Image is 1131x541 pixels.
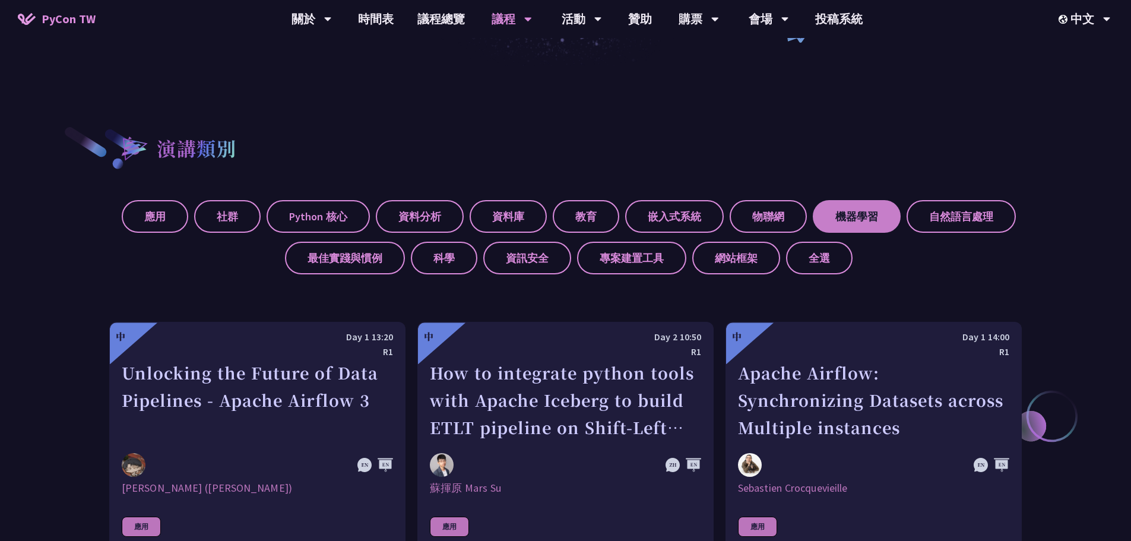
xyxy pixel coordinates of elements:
[122,517,161,537] div: 應用
[625,200,724,233] label: 嵌入式系統
[483,242,571,274] label: 資訊安全
[285,242,405,274] label: 最佳實踐與慣例
[738,359,1009,441] div: Apache Airflow: Synchronizing Datasets across Multiple instances
[430,359,701,441] div: How to integrate python tools with Apache Iceberg to build ETLT pipeline on Shift-Left Architecture
[430,330,701,344] div: Day 2 10:50
[424,330,433,344] div: 中
[907,200,1016,233] label: 自然語言處理
[122,330,393,344] div: Day 1 13:20
[18,13,36,25] img: Home icon of PyCon TW 2025
[430,344,701,359] div: R1
[730,200,807,233] label: 物聯網
[122,344,393,359] div: R1
[194,200,261,233] label: 社群
[738,344,1009,359] div: R1
[6,4,107,34] a: PyCon TW
[376,200,464,233] label: 資料分析
[470,200,547,233] label: 資料庫
[157,134,236,162] h2: 演講類別
[577,242,686,274] label: 專案建置工具
[116,330,125,344] div: 中
[430,481,701,495] div: 蘇揮原 Mars Su
[122,453,145,477] img: 李唯 (Wei Lee)
[786,242,853,274] label: 全選
[738,453,762,477] img: Sebastien Crocquevieille
[42,10,96,28] span: PyCon TW
[430,517,469,537] div: 應用
[267,200,370,233] label: Python 核心
[1059,15,1070,24] img: Locale Icon
[732,330,742,344] div: 中
[122,481,393,495] div: [PERSON_NAME] ([PERSON_NAME])
[738,330,1009,344] div: Day 1 14:00
[109,125,157,170] img: heading-bullet
[738,481,1009,495] div: Sebastien Crocquevieille
[411,242,477,274] label: 科學
[430,453,454,477] img: 蘇揮原 Mars Su
[692,242,780,274] label: 網站框架
[122,359,393,441] div: Unlocking the Future of Data Pipelines - Apache Airflow 3
[813,200,901,233] label: 機器學習
[122,200,188,233] label: 應用
[738,517,777,537] div: 應用
[553,200,619,233] label: 教育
